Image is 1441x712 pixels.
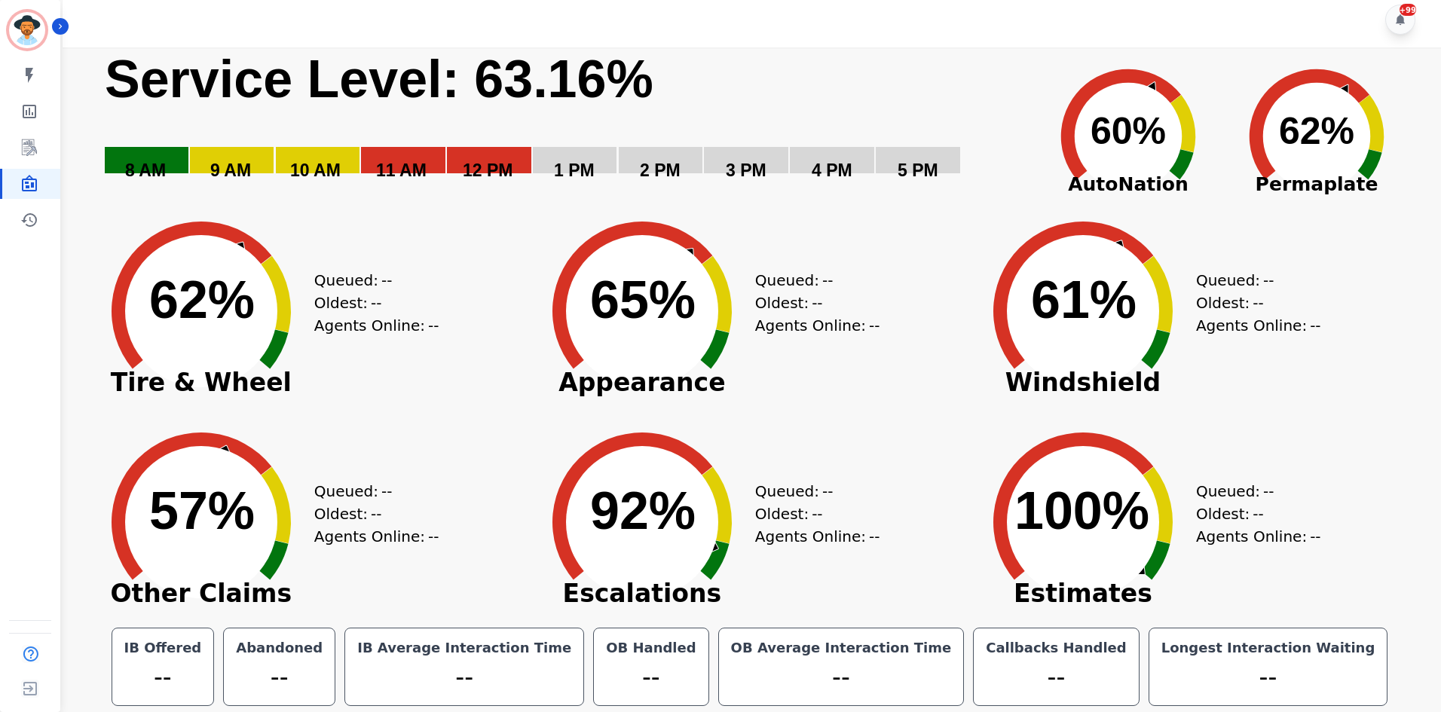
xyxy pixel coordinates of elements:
div: -- [1158,659,1378,696]
div: Oldest: [755,292,868,314]
div: -- [354,659,574,696]
span: -- [822,480,833,503]
span: -- [869,525,880,548]
div: Oldest: [314,292,427,314]
span: -- [1263,269,1274,292]
text: 10 AM [290,160,341,180]
span: Escalations [529,586,755,601]
div: IB Average Interaction Time [354,637,574,659]
div: Callbacks Handled [983,637,1130,659]
div: Abandoned [233,637,326,659]
text: 100% [1014,481,1149,540]
span: Windshield [970,375,1196,390]
text: 65% [590,270,696,329]
span: -- [812,503,822,525]
text: 12 PM [463,160,512,180]
img: Bordered avatar [9,12,45,48]
span: -- [381,480,392,503]
div: Agents Online: [314,314,442,337]
span: -- [1253,292,1263,314]
svg: Service Level: 0% [103,47,1031,202]
text: 61% [1031,270,1137,329]
span: -- [371,503,381,525]
text: 62% [1279,110,1354,152]
div: Agents Online: [314,525,442,548]
div: Agents Online: [755,314,883,337]
text: 92% [590,481,696,540]
span: -- [428,314,439,337]
div: Oldest: [1196,503,1309,525]
text: Service Level: 63.16% [105,50,653,108]
span: -- [812,292,822,314]
div: Queued: [1196,269,1309,292]
div: OB Average Interaction Time [728,637,955,659]
text: 4 PM [812,160,852,180]
div: Queued: [314,269,427,292]
span: -- [371,292,381,314]
div: Queued: [755,480,868,503]
text: 1 PM [554,160,595,180]
div: -- [121,659,205,696]
div: IB Offered [121,637,205,659]
div: Queued: [755,269,868,292]
div: Agents Online: [755,525,883,548]
text: 60% [1091,110,1166,152]
text: 9 AM [210,160,251,180]
span: -- [1310,525,1320,548]
span: -- [1310,314,1320,337]
text: 62% [149,270,255,329]
span: Permaplate [1222,170,1411,199]
div: OB Handled [603,637,699,659]
div: Agents Online: [1196,525,1324,548]
span: -- [822,269,833,292]
text: 2 PM [640,160,681,180]
text: 11 AM [376,160,427,180]
div: -- [728,659,955,696]
text: 8 AM [125,160,166,180]
span: -- [381,269,392,292]
div: +99 [1400,4,1416,16]
text: 3 PM [726,160,766,180]
div: Queued: [314,480,427,503]
span: Estimates [970,586,1196,601]
div: -- [233,659,326,696]
span: -- [428,525,439,548]
span: Appearance [529,375,755,390]
span: Tire & Wheel [88,375,314,390]
span: AutoNation [1034,170,1222,199]
div: Longest Interaction Waiting [1158,637,1378,659]
span: Other Claims [88,586,314,601]
text: 57% [149,481,255,540]
span: -- [1253,503,1263,525]
div: Agents Online: [1196,314,1324,337]
text: 5 PM [898,160,938,180]
div: Oldest: [755,503,868,525]
div: Queued: [1196,480,1309,503]
span: -- [1263,480,1274,503]
div: Oldest: [1196,292,1309,314]
div: Oldest: [314,503,427,525]
div: -- [983,659,1130,696]
div: -- [603,659,699,696]
span: -- [869,314,880,337]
